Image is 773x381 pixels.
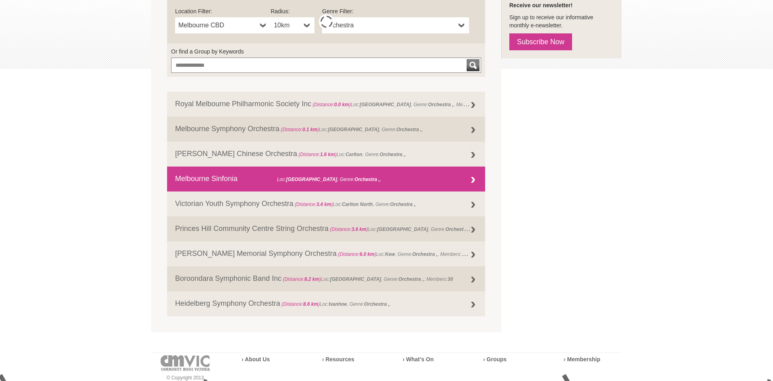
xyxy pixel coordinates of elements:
span: (Distance: ) [281,301,320,307]
span: Loc: , Genre: , Members: [311,100,485,108]
a: Melbourne CBD [175,17,271,33]
strong: Receive our newsletter! [509,2,573,8]
strong: 1.6 km [320,152,335,157]
a: Melbourne Sinfonia (Distance:2.3 km)Loc:[GEOGRAPHIC_DATA], Genre:Orchestra ,, [167,167,485,192]
strong: Orchestra , [364,301,389,307]
strong: Orchestra , [428,102,454,107]
strong: [GEOGRAPHIC_DATA] [286,177,337,182]
span: (Distance: ) [330,227,368,232]
strong: [GEOGRAPHIC_DATA] [360,102,411,107]
strong: Orchestra , [412,251,438,257]
a: › Membership [564,356,600,362]
strong: 2.3 km [260,177,275,182]
strong: Orchestra , [390,202,415,207]
span: Loc: , Genre: , Members: [337,249,480,257]
span: (Distance: ) [295,202,333,207]
label: Genre Filter: [322,7,469,15]
strong: Orchestra , [399,276,424,282]
strong: [GEOGRAPHIC_DATA] [328,127,379,132]
span: (Distance: ) [281,127,319,132]
strong: 3.4 km [316,202,331,207]
span: (Distance: ) [239,177,277,182]
a: Heidelberg Symphony Orchestra (Distance:8.6 km)Loc:Ivanhoe, Genre:Orchestra ,, [167,291,485,316]
a: › Resources [322,356,354,362]
strong: 30 [448,276,453,282]
strong: 8.2 km [304,276,319,282]
a: › About Us [242,356,270,362]
strong: Carlton [345,152,362,157]
span: Loc: , Genre: , [238,177,381,182]
strong: Orchestra , [445,224,471,233]
span: Loc: , Genre: , [329,224,472,233]
span: (Distance: ) [312,102,351,107]
span: (Distance: ) [338,251,376,257]
span: Melbourne CBD [178,21,257,30]
strong: Orchestra , [354,177,380,182]
a: [PERSON_NAME] Chinese Orchestra (Distance:1.6 km)Loc:Carlton, Genre:Orchestra ,, [167,142,485,167]
strong: [GEOGRAPHIC_DATA] [377,227,428,232]
a: Royal Melbourne Philharmonic Society Inc (Distance:0.0 km)Loc:[GEOGRAPHIC_DATA], Genre:Orchestra ... [167,92,485,117]
a: › Groups [483,356,506,362]
span: Loc: , Genre: , [280,301,391,307]
strong: 160 [477,102,486,107]
strong: 8.6 km [303,301,318,307]
span: Orchestra [325,21,455,30]
span: 10km [274,21,301,30]
strong: 0.1 km [302,127,317,132]
span: (Distance: ) [283,276,321,282]
a: Orchestra [322,17,469,33]
strong: 3.6 km [351,227,366,232]
strong: 6.0 km [360,251,374,257]
span: Loc: , Genre: , [279,127,423,132]
strong: Orchestra , [380,152,405,157]
label: Radius: [271,7,314,15]
img: cmvic-logo-footer.png [161,355,210,371]
a: 10km [271,17,314,33]
strong: Carlton North [342,202,373,207]
span: Loc: , Genre: , [297,152,406,157]
strong: [GEOGRAPHIC_DATA] [330,276,381,282]
a: Boroondara Symphonic Band Inc (Distance:8.2 km)Loc:[GEOGRAPHIC_DATA], Genre:Orchestra ,, Members:30 [167,266,485,291]
a: › What’s On [403,356,434,362]
a: [PERSON_NAME] Memorial Symphony Orchestra (Distance:6.0 km)Loc:Kew, Genre:Orchestra ,, Members:va... [167,241,485,266]
strong: Orchestra , [396,127,422,132]
a: Princes Hill Community Centre String Orchestra (Distance:3.6 km)Loc:[GEOGRAPHIC_DATA], Genre:Orch... [167,216,485,241]
strong: Kew [385,251,395,257]
a: Subscribe Now [509,33,572,50]
label: Location Filter: [175,7,271,15]
strong: Ivanhoe [329,301,347,307]
span: Loc: , Genre: , Members: [281,276,453,282]
a: Melbourne Symphony Orchestra (Distance:0.1 km)Loc:[GEOGRAPHIC_DATA], Genre:Orchestra ,, [167,117,485,142]
strong: 0.0 km [334,102,349,107]
span: Loc: , Genre: , [293,202,417,207]
p: Sign up to receive our informative monthly e-newsletter. [509,13,614,29]
a: Victorian Youth Symphony Orchestra (Distance:3.4 km)Loc:Carlton North, Genre:Orchestra ,, [167,192,485,216]
span: (Distance: ) [298,152,337,157]
label: Or find a Group by Keywords [171,47,481,56]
